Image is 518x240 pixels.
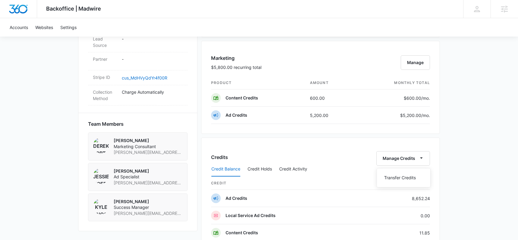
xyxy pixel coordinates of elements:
a: Websites [32,18,57,37]
span: Marketing Consultant [114,144,182,150]
a: Settings [57,18,80,37]
button: Manage [401,55,430,70]
p: - [122,56,183,62]
dt: Collection Method [93,89,117,102]
p: Ad Credits [226,112,247,118]
h3: Marketing [211,54,261,62]
p: Local Service Ad Credits [226,212,276,219]
img: Jessie Hoerr [93,168,109,184]
td: 5,200.00 [305,107,357,124]
p: $600.00 [402,95,430,101]
button: Credit Holds [248,162,272,177]
td: 0.00 [366,207,430,224]
span: /mo. [421,113,430,118]
dt: Partner [93,56,117,62]
div: Stripe IDcus_MdHVyQdYr4f00R [88,70,188,85]
th: Remaining [366,177,430,190]
span: Success Manager [114,204,182,210]
span: [PERSON_NAME][EMAIL_ADDRESS][PERSON_NAME][DOMAIN_NAME] [114,149,182,155]
button: Manage Credits [376,151,430,166]
button: Credit Balance [211,162,240,177]
dt: Stripe ID [93,74,117,80]
p: [PERSON_NAME] [114,168,182,174]
p: [PERSON_NAME] [114,199,182,205]
p: [PERSON_NAME] [114,138,182,144]
th: product [211,76,305,89]
th: amount [305,76,357,89]
img: Kyle Knoop [93,199,109,214]
a: Accounts [6,18,32,37]
button: Transfer Credits [377,173,430,182]
div: Collection MethodCharge Automatically [88,85,188,105]
span: [PERSON_NAME][EMAIL_ADDRESS][PERSON_NAME][DOMAIN_NAME] [114,180,182,186]
img: Derek Fortier [93,138,109,153]
p: - [122,36,183,42]
th: monthly total [356,76,430,89]
div: Lead Source- [88,32,188,52]
a: cus_MdHVyQdYr4f00R [122,75,167,80]
span: [PERSON_NAME][EMAIL_ADDRESS][PERSON_NAME][DOMAIN_NAME] [114,210,182,216]
div: Transfer Credits [384,176,416,180]
div: Partner- [88,52,188,70]
span: /mo. [421,96,430,101]
p: $5,800.00 recurring total [211,64,261,70]
span: Ad Specialist [114,174,182,180]
th: credit [211,177,366,190]
dt: Lead Source [93,36,117,48]
span: Backoffice | Madwire [46,5,101,12]
h3: Credits [211,154,228,161]
td: 600.00 [305,89,357,107]
p: Content Credits [226,230,258,236]
p: Charge Automatically [122,89,183,95]
button: Credit Activity [279,162,307,177]
td: 8,652.24 [366,190,430,207]
span: Team Members [88,120,124,128]
p: Ad Credits [226,195,247,201]
p: $5,200.00 [400,112,430,118]
p: Content Credits [226,95,258,101]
